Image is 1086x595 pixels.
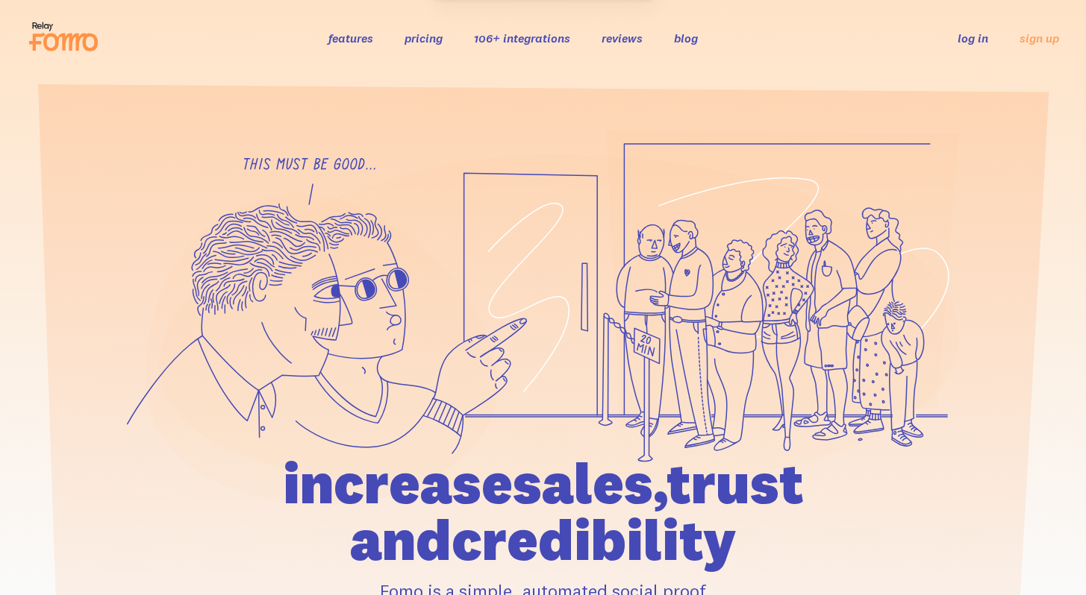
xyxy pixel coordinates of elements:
a: 106+ integrations [474,31,570,45]
a: reviews [602,31,643,45]
a: blog [674,31,698,45]
a: sign up [1020,31,1059,46]
a: pricing [405,31,443,45]
h1: increase sales, trust and credibility [198,455,889,568]
a: features [328,31,373,45]
a: log in [958,31,988,45]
